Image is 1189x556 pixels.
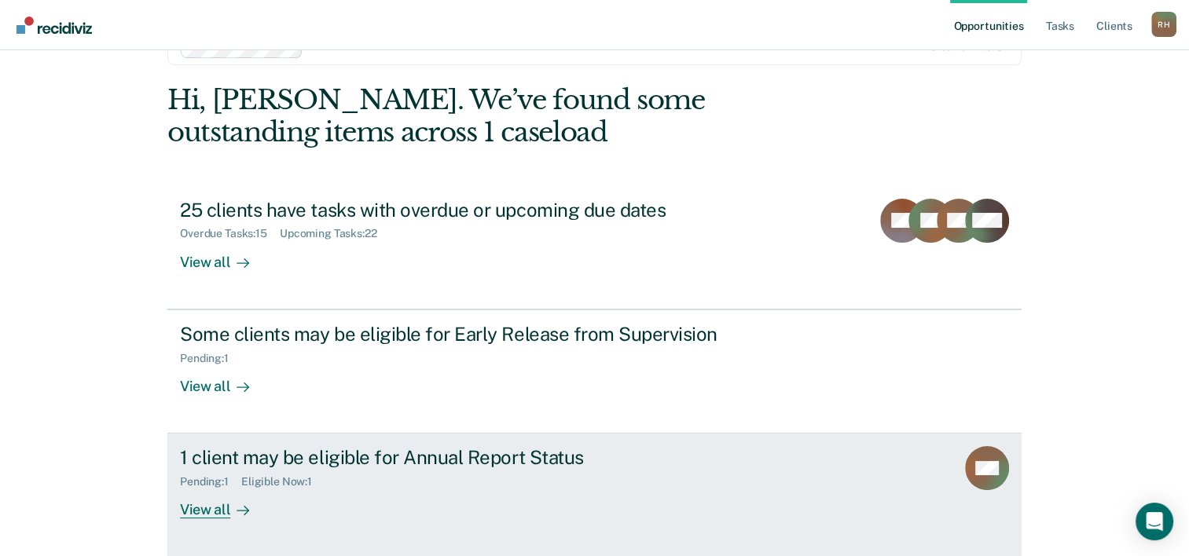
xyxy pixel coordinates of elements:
[180,227,280,240] div: Overdue Tasks : 15
[241,475,325,488] div: Eligible Now : 1
[180,323,732,346] div: Some clients may be eligible for Early Release from Supervision
[1136,503,1173,540] div: Open Intercom Messenger
[180,475,241,488] div: Pending : 1
[17,16,92,34] img: Recidiviz
[167,309,1022,433] a: Some clients may be eligible for Early Release from SupervisionPending:1View all
[180,446,732,469] div: 1 client may be eligible for Annual Report Status
[180,352,241,365] div: Pending : 1
[167,186,1022,309] a: 25 clients have tasks with overdue or upcoming due datesOverdue Tasks:15Upcoming Tasks:22View all
[180,364,268,395] div: View all
[180,488,268,519] div: View all
[180,199,732,221] div: 25 clients have tasks with overdue or upcoming due dates
[280,227,390,240] div: Upcoming Tasks : 22
[1151,12,1176,37] button: Profile dropdown button
[180,240,268,271] div: View all
[1151,12,1176,37] div: R H
[167,84,850,148] div: Hi, [PERSON_NAME]. We’ve found some outstanding items across 1 caseload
